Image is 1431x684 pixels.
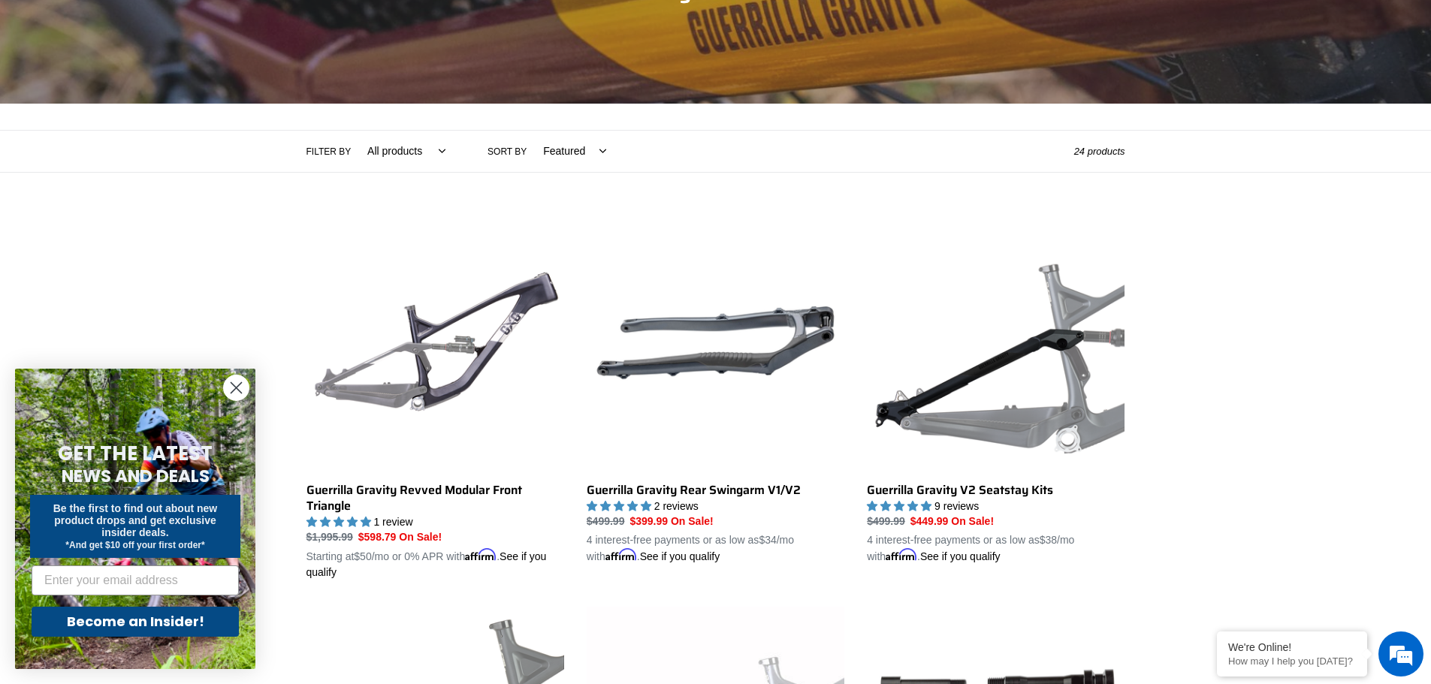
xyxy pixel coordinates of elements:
[32,565,239,595] input: Enter your email address
[58,440,213,467] span: GET THE LATEST
[488,145,527,158] label: Sort by
[1228,655,1356,667] p: How may I help you today?
[65,540,204,550] span: *And get $10 off your first order*
[306,145,352,158] label: Filter by
[1228,641,1356,653] div: We're Online!
[223,375,249,401] button: Close dialog
[53,502,218,538] span: Be the first to find out about new product drops and get exclusive insider deals.
[32,607,239,637] button: Become an Insider!
[1074,146,1125,157] span: 24 products
[62,464,210,488] span: NEWS AND DEALS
